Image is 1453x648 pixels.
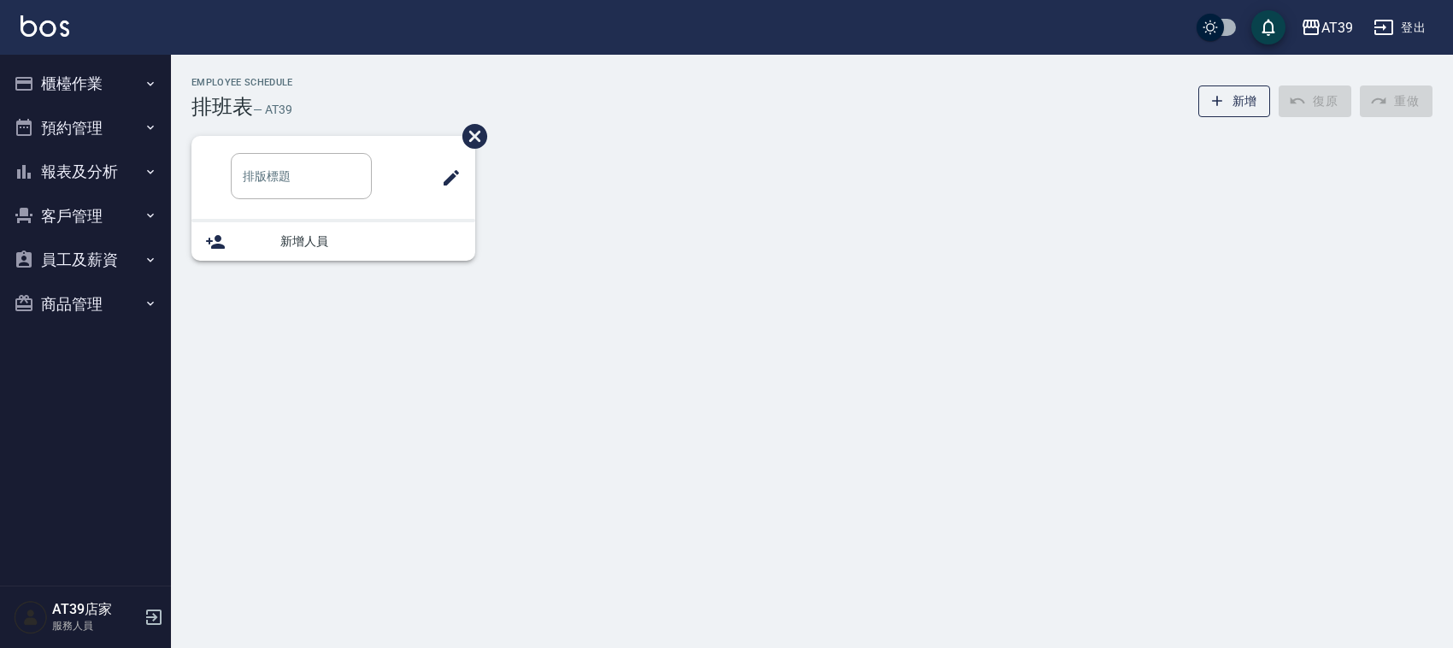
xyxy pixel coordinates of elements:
[1294,10,1360,45] button: AT39
[191,222,475,261] div: 新增人員
[450,111,490,162] span: 刪除班表
[191,95,253,119] h3: 排班表
[7,194,164,239] button: 客戶管理
[52,601,139,618] h5: AT39店家
[1321,17,1353,38] div: AT39
[231,153,372,199] input: 排版標題
[1367,12,1432,44] button: 登出
[1198,85,1271,117] button: 新增
[7,150,164,194] button: 報表及分析
[7,62,164,106] button: 櫃檯作業
[431,157,462,198] span: 修改班表的標題
[253,101,292,119] h6: — AT39
[21,15,69,37] img: Logo
[1251,10,1285,44] button: save
[7,238,164,282] button: 員工及薪資
[191,77,293,88] h2: Employee Schedule
[280,233,462,250] span: 新增人員
[7,282,164,327] button: 商品管理
[52,618,139,633] p: 服務人員
[14,600,48,634] img: Person
[7,106,164,150] button: 預約管理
